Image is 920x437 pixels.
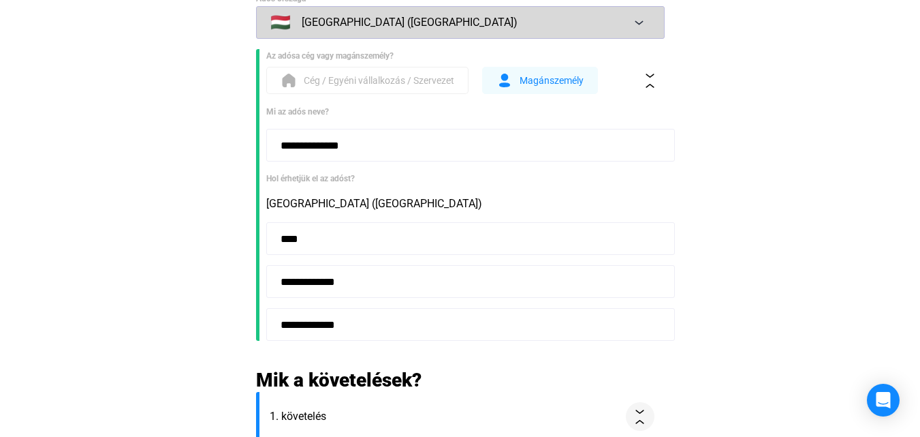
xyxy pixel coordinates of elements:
div: [GEOGRAPHIC_DATA] ([GEOGRAPHIC_DATA]) [266,196,665,212]
div: Open Intercom Messenger [867,384,900,417]
h2: Mik a követelések? [256,368,665,392]
img: collapse [643,74,657,88]
span: Cég / Egyéni vállalkozás / Szervezet [304,72,454,89]
span: 1. követelés [270,408,620,425]
button: 🇭🇺[GEOGRAPHIC_DATA] ([GEOGRAPHIC_DATA]) [256,6,665,39]
div: Az adósa cég vagy magánszemély? [266,49,665,63]
span: 🇭🇺 [270,14,291,31]
span: Magánszemély [520,72,584,89]
button: collapse [636,66,665,95]
button: form-orgCég / Egyéni vállalkozás / Szervezet [266,67,469,94]
div: Hol érhetjük el az adóst? [266,172,665,185]
div: Mi az adós neve? [266,105,665,119]
img: form-ind [496,72,513,89]
span: [GEOGRAPHIC_DATA] ([GEOGRAPHIC_DATA]) [302,14,518,31]
button: collapse [626,402,654,431]
button: form-indMagánszemély [482,67,598,94]
img: collapse [633,410,647,424]
img: form-org [281,72,297,89]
